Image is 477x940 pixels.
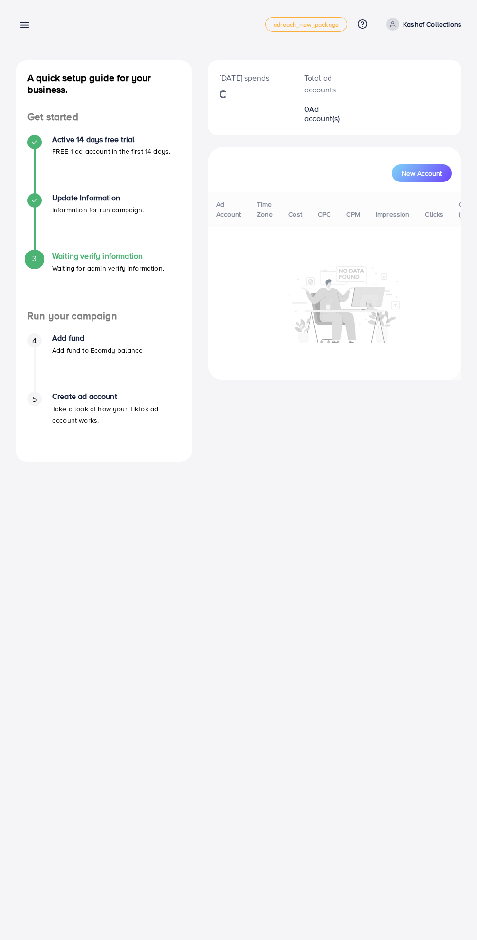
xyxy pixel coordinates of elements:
[16,392,192,450] li: Create ad account
[16,193,192,252] li: Update Information
[392,164,452,182] button: New Account
[52,252,164,261] h4: Waiting verify information
[274,21,339,28] span: adreach_new_package
[220,72,281,84] p: [DATE] spends
[52,392,181,401] h4: Create ad account
[383,18,461,31] a: Kashaf Collections
[32,335,37,346] span: 4
[304,104,340,124] span: Ad account(s)
[16,333,192,392] li: Add fund
[52,145,170,157] p: FREE 1 ad account in the first 14 days.
[32,253,37,264] span: 3
[52,403,181,426] p: Take a look at how your TikTok ad account works.
[16,310,192,322] h4: Run your campaign
[304,105,344,123] h2: 0
[32,394,37,405] span: 5
[52,193,144,202] h4: Update Information
[403,18,461,30] p: Kashaf Collections
[52,135,170,144] h4: Active 14 days free trial
[52,344,143,356] p: Add fund to Ecomdy balance
[52,333,143,343] h4: Add fund
[52,262,164,274] p: Waiting for admin verify information.
[16,111,192,123] h4: Get started
[52,204,144,216] p: Information for run campaign.
[265,17,347,32] a: adreach_new_package
[402,170,442,177] span: New Account
[304,72,344,95] p: Total ad accounts
[16,72,192,95] h4: A quick setup guide for your business.
[16,135,192,193] li: Active 14 days free trial
[16,252,192,310] li: Waiting verify information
